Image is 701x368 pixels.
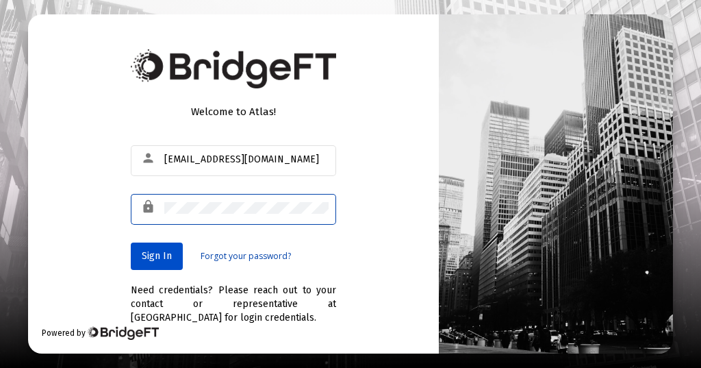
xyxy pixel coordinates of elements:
[131,243,183,270] button: Sign In
[42,326,159,340] div: Powered by
[141,150,157,167] mat-icon: person
[87,326,159,340] img: Bridge Financial Technology Logo
[164,154,329,165] input: Email or Username
[201,249,291,263] a: Forgot your password?
[131,270,336,325] div: Need credentials? Please reach out to your contact or representative at [GEOGRAPHIC_DATA] for log...
[142,250,172,262] span: Sign In
[131,49,336,88] img: Bridge Financial Technology Logo
[131,105,336,119] div: Welcome to Atlas!
[141,199,157,215] mat-icon: lock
